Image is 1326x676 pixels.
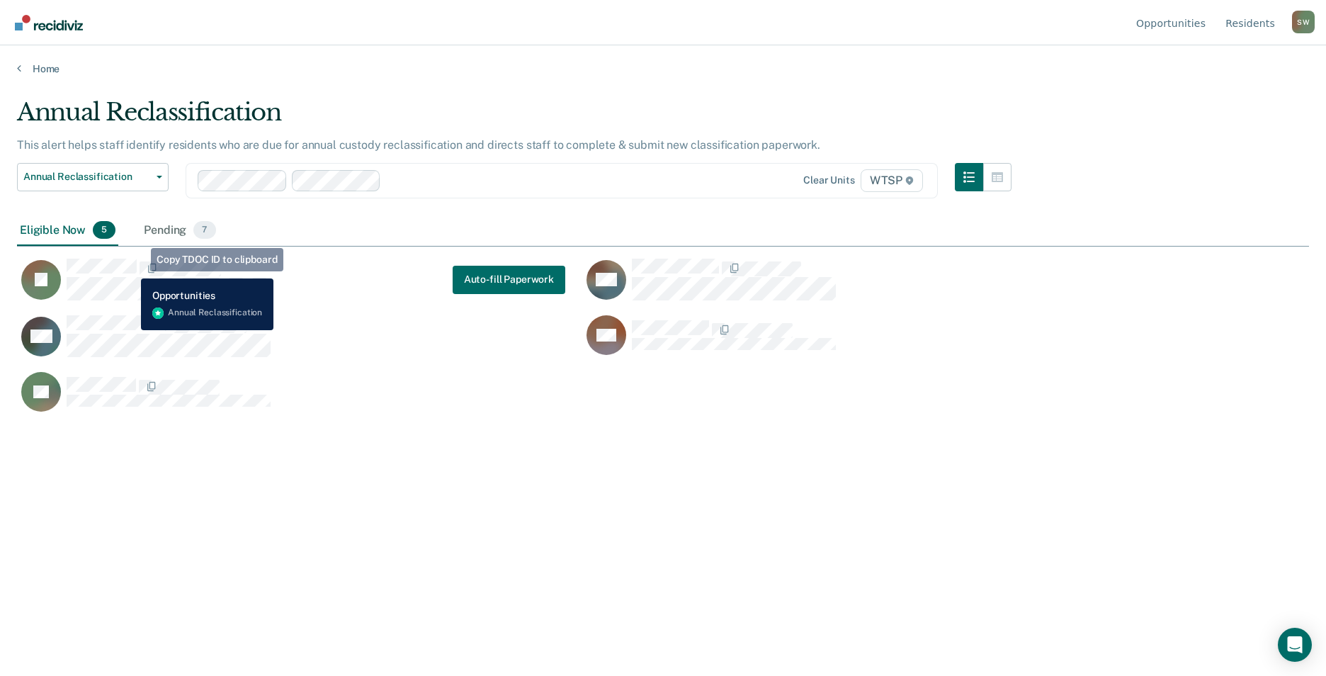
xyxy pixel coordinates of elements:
button: Annual Reclassification [17,163,169,191]
div: CaseloadOpportunityCell-00349987 [17,258,582,315]
div: Eligible Now5 [17,215,118,247]
div: Clear units [803,174,855,186]
div: S W [1292,11,1315,33]
span: 5 [93,221,115,240]
button: Profile dropdown button [1292,11,1315,33]
div: Pending7 [141,215,218,247]
span: WTSP [861,169,923,192]
p: This alert helps staff identify residents who are due for annual custody reclassification and dir... [17,138,820,152]
img: Recidiviz [15,15,83,30]
span: 7 [193,221,215,240]
a: Navigate to form link [453,266,565,294]
div: CaseloadOpportunityCell-00500874 [17,315,582,371]
div: CaseloadOpportunityCell-00283732 [17,371,582,428]
div: CaseloadOpportunityCell-00573158 [582,258,1147,315]
a: Home [17,62,1309,75]
span: Annual Reclassification [23,171,151,183]
div: Open Intercom Messenger [1278,628,1312,662]
div: CaseloadOpportunityCell-00667646 [582,315,1147,371]
button: Auto-fill Paperwork [453,266,565,294]
div: Annual Reclassification [17,98,1011,138]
